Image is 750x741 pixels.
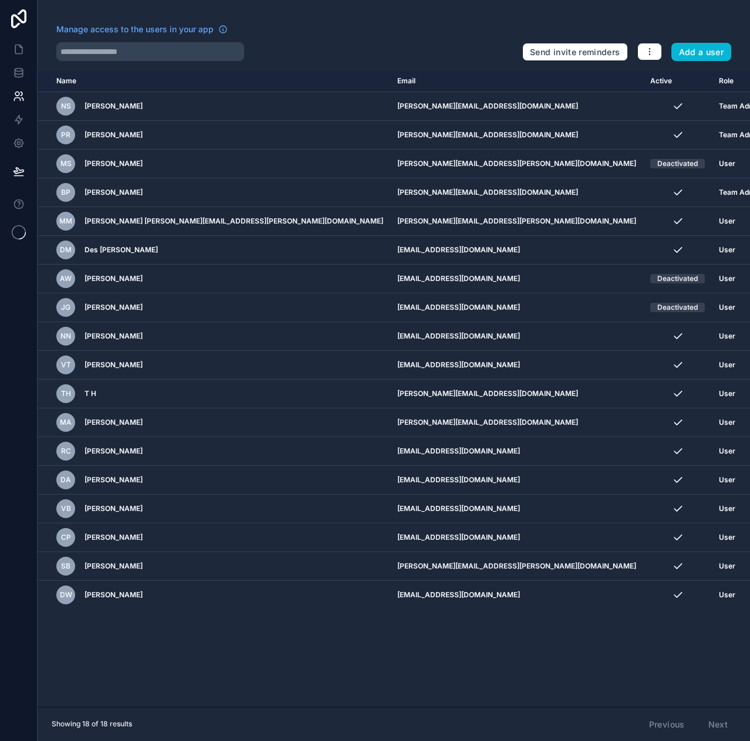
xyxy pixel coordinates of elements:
span: User [719,533,735,542]
span: [PERSON_NAME] [85,475,143,485]
td: [PERSON_NAME][EMAIL_ADDRESS][DOMAIN_NAME] [390,380,643,408]
button: Add a user [671,43,732,62]
span: NS [61,101,71,111]
span: [PERSON_NAME] [PERSON_NAME][EMAIL_ADDRESS][PERSON_NAME][DOMAIN_NAME] [85,216,383,226]
span: User [719,274,735,283]
span: T H [85,389,96,398]
span: Des [PERSON_NAME] [85,245,158,255]
span: User [719,504,735,513]
th: Email [390,70,643,92]
td: [PERSON_NAME][EMAIL_ADDRESS][PERSON_NAME][DOMAIN_NAME] [390,552,643,581]
span: JG [61,303,70,312]
span: User [719,418,735,427]
span: Manage access to the users in your app [56,23,214,35]
span: User [719,389,735,398]
td: [EMAIL_ADDRESS][DOMAIN_NAME] [390,293,643,322]
span: MS [60,159,72,168]
td: [PERSON_NAME][EMAIL_ADDRESS][DOMAIN_NAME] [390,121,643,150]
span: [PERSON_NAME] [85,360,143,370]
span: [PERSON_NAME] [85,159,143,168]
span: [PERSON_NAME] [85,274,143,283]
span: [PERSON_NAME] [85,101,143,111]
td: [EMAIL_ADDRESS][DOMAIN_NAME] [390,466,643,495]
span: [PERSON_NAME] [85,590,143,600]
span: [PERSON_NAME] [85,130,143,140]
span: User [719,475,735,485]
span: DW [60,590,72,600]
span: BP [61,188,70,197]
div: Deactivated [657,159,698,168]
div: Deactivated [657,303,698,312]
span: VB [61,504,71,513]
span: User [719,216,735,226]
span: RC [61,446,71,456]
div: Deactivated [657,274,698,283]
span: User [719,303,735,312]
span: Mm [59,216,72,226]
td: [PERSON_NAME][EMAIL_ADDRESS][DOMAIN_NAME] [390,92,643,121]
td: [PERSON_NAME][EMAIL_ADDRESS][PERSON_NAME][DOMAIN_NAME] [390,150,643,178]
span: SB [61,561,70,571]
div: scrollable content [38,70,750,707]
span: DM [60,245,72,255]
span: Showing 18 of 18 results [52,719,132,729]
span: User [719,446,735,456]
span: User [719,245,735,255]
td: [PERSON_NAME][EMAIL_ADDRESS][PERSON_NAME][DOMAIN_NAME] [390,207,643,236]
span: User [719,561,735,571]
span: PR [61,130,70,140]
td: [EMAIL_ADDRESS][DOMAIN_NAME] [390,437,643,466]
span: TH [61,389,71,398]
td: [EMAIL_ADDRESS][DOMAIN_NAME] [390,322,643,351]
td: [EMAIL_ADDRESS][DOMAIN_NAME] [390,265,643,293]
th: Active [643,70,712,92]
span: [PERSON_NAME] [85,331,143,341]
a: Manage access to the users in your app [56,23,228,35]
td: [EMAIL_ADDRESS][DOMAIN_NAME] [390,351,643,380]
span: [PERSON_NAME] [85,303,143,312]
span: CP [61,533,71,542]
span: [PERSON_NAME] [85,418,143,427]
td: [EMAIL_ADDRESS][DOMAIN_NAME] [390,523,643,552]
td: [EMAIL_ADDRESS][DOMAIN_NAME] [390,581,643,610]
span: [PERSON_NAME] [85,188,143,197]
span: User [719,360,735,370]
span: AW [60,274,72,283]
span: DA [60,475,71,485]
span: VT [61,360,71,370]
span: User [719,331,735,341]
button: Send invite reminders [522,43,627,62]
span: User [719,159,735,168]
span: [PERSON_NAME] [85,561,143,571]
span: User [719,590,735,600]
td: [PERSON_NAME][EMAIL_ADDRESS][DOMAIN_NAME] [390,408,643,437]
span: NN [60,331,71,341]
td: [EMAIL_ADDRESS][DOMAIN_NAME] [390,495,643,523]
td: [PERSON_NAME][EMAIL_ADDRESS][DOMAIN_NAME] [390,178,643,207]
span: [PERSON_NAME] [85,446,143,456]
th: Name [38,70,390,92]
span: [PERSON_NAME] [85,533,143,542]
td: [EMAIL_ADDRESS][DOMAIN_NAME] [390,236,643,265]
span: MA [60,418,72,427]
span: [PERSON_NAME] [85,504,143,513]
